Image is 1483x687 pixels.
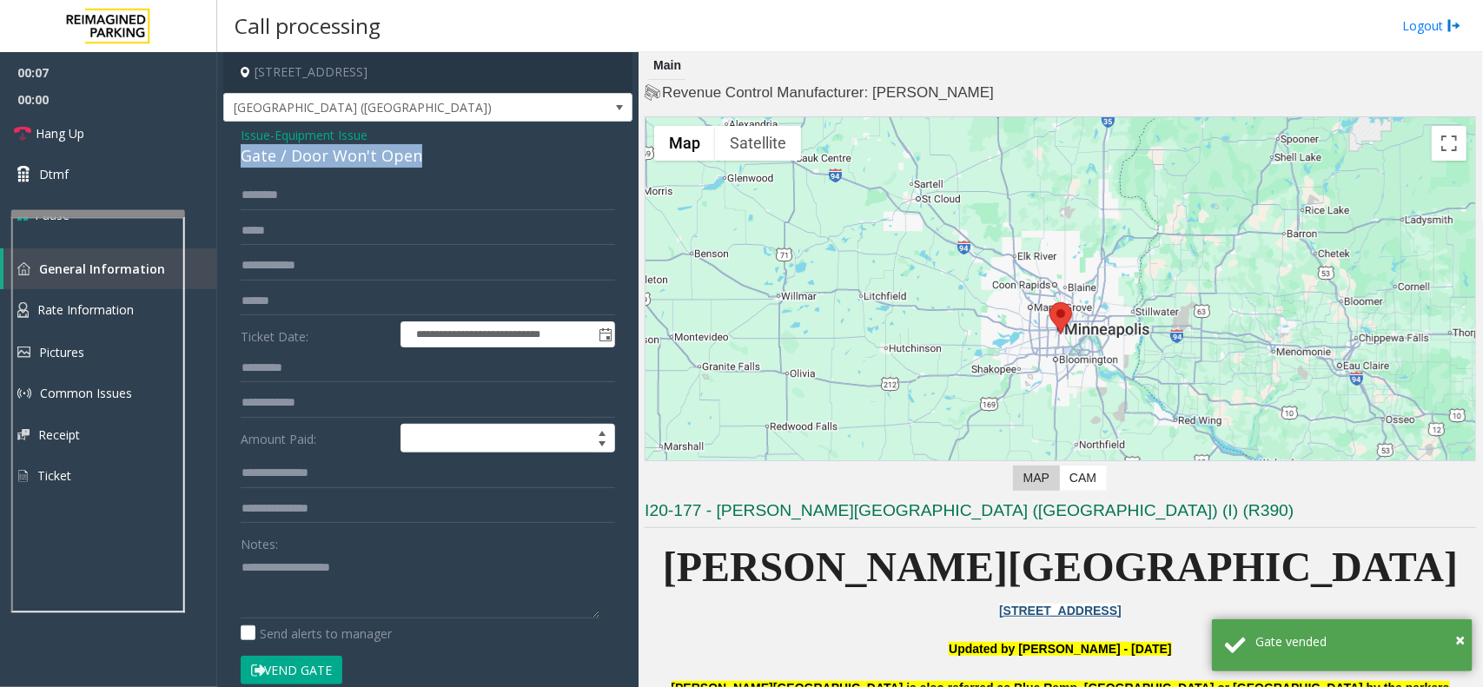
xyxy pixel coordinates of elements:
[645,83,1476,103] h4: Revenue Control Manufacturer: [PERSON_NAME]
[949,642,1171,656] font: Updated by [PERSON_NAME] - [DATE]
[1013,466,1060,491] label: Map
[241,144,615,168] div: Gate / Door Won't Open
[241,624,392,643] label: Send alerts to manager
[226,4,389,47] h3: Call processing
[224,94,550,122] span: [GEOGRAPHIC_DATA] ([GEOGRAPHIC_DATA])
[1455,627,1465,653] button: Close
[1049,302,1072,334] div: 800 East 28th Street, Minneapolis, MN
[1402,17,1461,35] a: Logout
[1455,628,1465,651] span: ×
[1059,466,1107,491] label: CAM
[590,425,614,439] span: Increase value
[39,165,69,183] span: Dtmf
[595,322,614,347] span: Toggle popup
[275,126,367,144] span: Equipment Issue
[663,544,1459,590] span: [PERSON_NAME][GEOGRAPHIC_DATA]
[999,604,1122,618] a: [STREET_ADDRESS]
[35,206,70,224] span: Pause
[654,126,715,161] button: Show street map
[649,52,685,80] div: Main
[1447,17,1461,35] img: logout
[3,248,217,289] a: General Information
[241,126,270,144] span: Issue
[241,656,342,685] button: Vend Gate
[241,529,278,553] label: Notes:
[715,126,801,161] button: Show satellite imagery
[645,499,1476,528] h3: I20-177 - [PERSON_NAME][GEOGRAPHIC_DATA] ([GEOGRAPHIC_DATA]) (I) (R390)
[236,424,396,453] label: Amount Paid:
[590,439,614,452] span: Decrease value
[236,321,396,347] label: Ticket Date:
[270,127,367,143] span: -
[36,124,84,142] span: Hang Up
[1255,632,1460,651] div: Gate vended
[223,52,632,93] h4: [STREET_ADDRESS]
[1432,126,1466,161] button: Toggle fullscreen view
